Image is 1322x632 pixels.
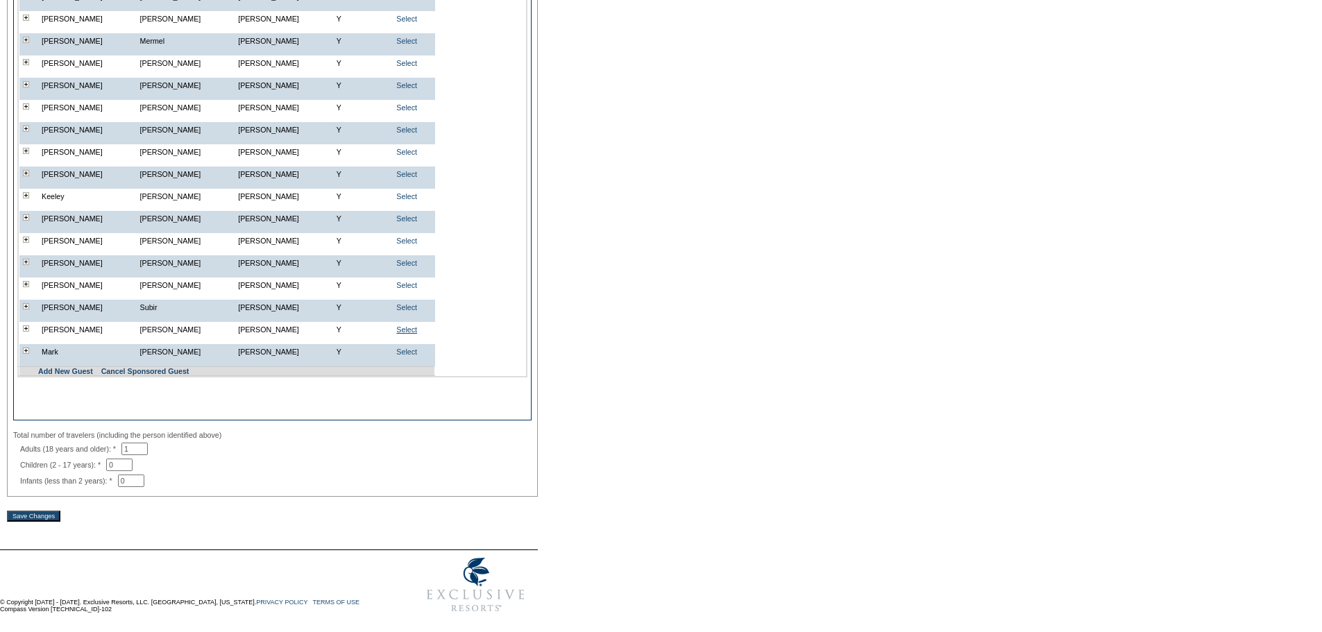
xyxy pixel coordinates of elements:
[333,144,389,160] td: Y
[101,367,189,375] a: Cancel Sponsored Guest
[137,189,235,204] td: [PERSON_NAME]
[23,81,29,87] img: plus.gif
[137,344,235,359] td: [PERSON_NAME]
[396,281,417,289] a: Select
[333,33,389,49] td: Y
[235,211,333,226] td: [PERSON_NAME]
[38,322,137,337] td: [PERSON_NAME]
[23,281,29,287] img: plus.gif
[235,277,333,293] td: [PERSON_NAME]
[396,325,417,334] a: Select
[137,277,235,293] td: [PERSON_NAME]
[333,255,389,271] td: Y
[137,166,235,182] td: [PERSON_NAME]
[256,599,307,606] a: PRIVACY POLICY
[235,55,333,71] td: [PERSON_NAME]
[23,37,29,43] img: plus.gif
[396,259,417,267] a: Select
[23,148,29,154] img: plus.gif
[396,59,417,67] a: Select
[333,55,389,71] td: Y
[137,33,235,49] td: Mermel
[333,344,389,359] td: Y
[137,233,235,248] td: [PERSON_NAME]
[23,59,29,65] img: plus.gif
[235,255,333,271] td: [PERSON_NAME]
[38,211,137,226] td: [PERSON_NAME]
[38,166,137,182] td: [PERSON_NAME]
[23,259,29,265] img: plus.gif
[23,126,29,132] img: plus.gif
[396,237,417,245] a: Select
[38,255,137,271] td: [PERSON_NAME]
[23,192,29,198] img: plus.gif
[235,33,333,49] td: [PERSON_NAME]
[23,348,29,354] img: plus.gif
[235,300,333,315] td: [PERSON_NAME]
[38,11,137,26] td: [PERSON_NAME]
[396,348,417,356] a: Select
[23,214,29,221] img: plus.gif
[235,344,333,359] td: [PERSON_NAME]
[137,211,235,226] td: [PERSON_NAME]
[137,255,235,271] td: [PERSON_NAME]
[38,277,137,293] td: [PERSON_NAME]
[396,103,417,112] a: Select
[396,148,417,156] a: Select
[333,211,389,226] td: Y
[396,15,417,23] a: Select
[333,233,389,248] td: Y
[333,11,389,26] td: Y
[235,144,333,160] td: [PERSON_NAME]
[137,55,235,71] td: [PERSON_NAME]
[38,189,137,204] td: Keeley
[23,303,29,309] img: plus.gif
[137,78,235,93] td: [PERSON_NAME]
[235,233,333,248] td: [PERSON_NAME]
[23,237,29,243] img: plus.gif
[333,300,389,315] td: Y
[20,445,121,453] span: Adults (18 years and older): *
[235,122,333,137] td: [PERSON_NAME]
[396,214,417,223] a: Select
[38,33,137,49] td: [PERSON_NAME]
[235,166,333,182] td: [PERSON_NAME]
[396,170,417,178] a: Select
[38,122,137,137] td: [PERSON_NAME]
[333,100,389,115] td: Y
[23,325,29,332] img: plus.gif
[23,103,29,110] img: plus.gif
[38,144,137,160] td: [PERSON_NAME]
[137,144,235,160] td: [PERSON_NAME]
[137,100,235,115] td: [PERSON_NAME]
[396,303,417,311] a: Select
[38,233,137,248] td: [PERSON_NAME]
[235,100,333,115] td: [PERSON_NAME]
[137,300,235,315] td: Subir
[333,322,389,337] td: Y
[20,461,106,469] span: Children (2 - 17 years): *
[23,15,29,21] img: plus.gif
[235,78,333,93] td: [PERSON_NAME]
[235,11,333,26] td: [PERSON_NAME]
[396,81,417,89] a: Select
[38,367,93,375] a: Add New Guest
[137,322,235,337] td: [PERSON_NAME]
[414,550,538,620] img: Exclusive Resorts
[396,192,417,200] a: Select
[38,344,137,359] td: Mark
[333,277,389,293] td: Y
[333,78,389,93] td: Y
[137,122,235,137] td: [PERSON_NAME]
[333,166,389,182] td: Y
[23,170,29,176] img: plus.gif
[7,511,60,522] input: Save Changes
[313,599,360,606] a: TERMS OF USE
[38,100,137,115] td: [PERSON_NAME]
[396,126,417,134] a: Select
[333,122,389,137] td: Y
[137,11,235,26] td: [PERSON_NAME]
[396,37,417,45] a: Select
[38,78,137,93] td: [PERSON_NAME]
[333,189,389,204] td: Y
